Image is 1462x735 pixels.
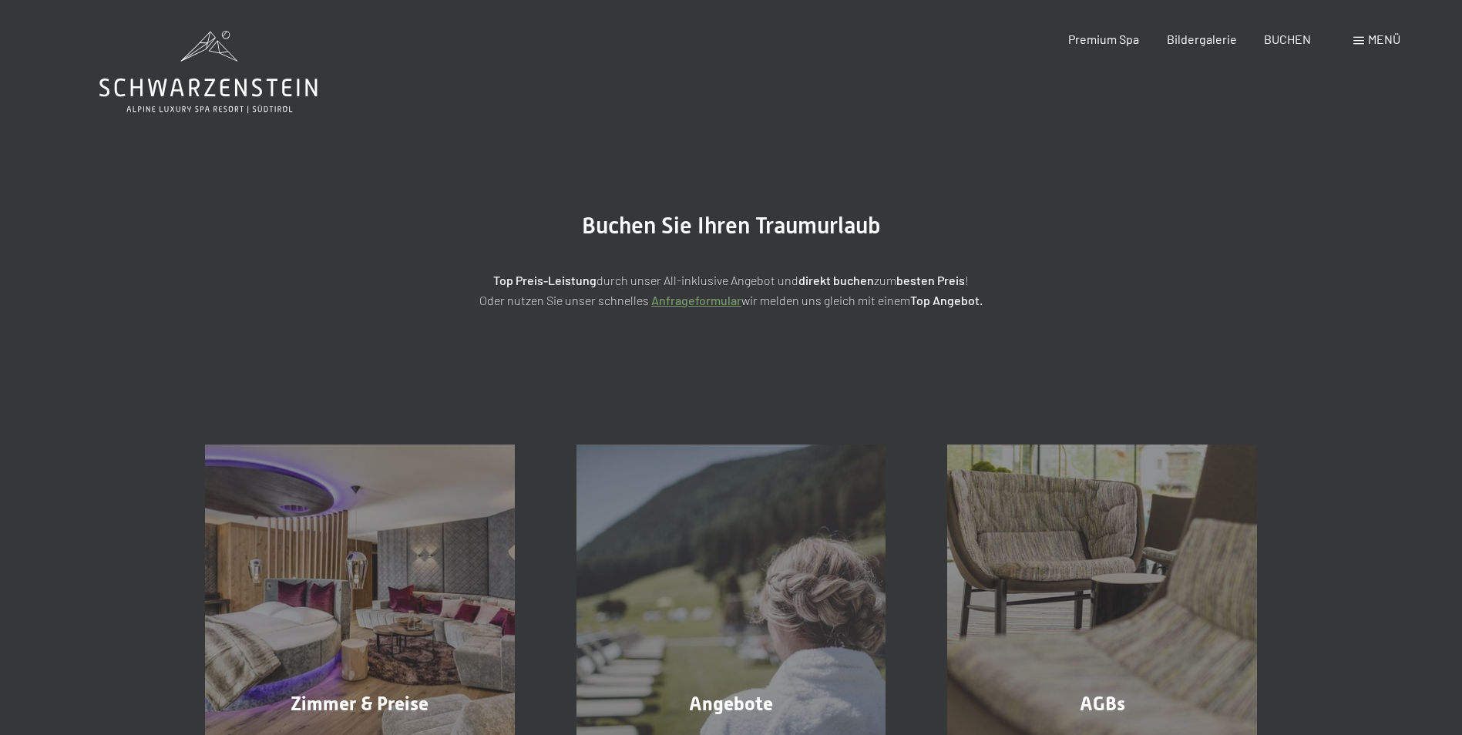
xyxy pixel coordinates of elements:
span: Zimmer & Preise [291,693,429,715]
span: Menü [1368,32,1400,46]
a: BUCHEN [1264,32,1311,46]
strong: direkt buchen [798,273,874,287]
p: durch unser All-inklusive Angebot und zum ! Oder nutzen Sie unser schnelles wir melden uns gleich... [346,270,1117,310]
strong: Top Preis-Leistung [493,273,597,287]
a: Anfrageformular [651,293,741,307]
span: Angebote [689,693,773,715]
span: AGBs [1080,693,1125,715]
strong: besten Preis [896,273,965,287]
strong: Top Angebot. [910,293,983,307]
a: Bildergalerie [1167,32,1237,46]
a: Premium Spa [1068,32,1139,46]
span: Buchen Sie Ihren Traumurlaub [582,212,881,239]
